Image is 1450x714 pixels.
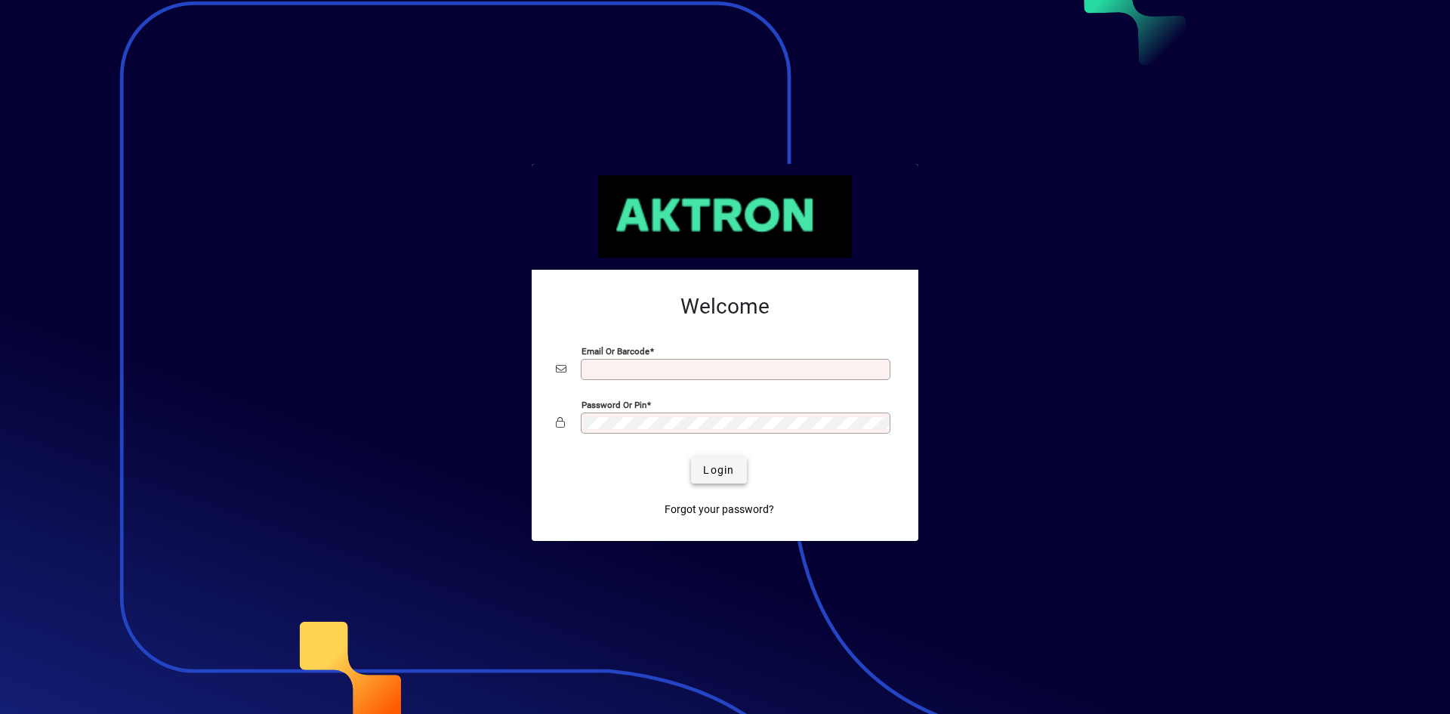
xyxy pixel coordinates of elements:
span: Login [703,462,734,478]
button: Login [691,456,746,484]
a: Forgot your password? [659,496,780,523]
mat-label: Email or Barcode [582,346,649,357]
mat-label: Password or Pin [582,400,646,410]
span: Forgot your password? [665,502,774,518]
h2: Welcome [556,294,894,320]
